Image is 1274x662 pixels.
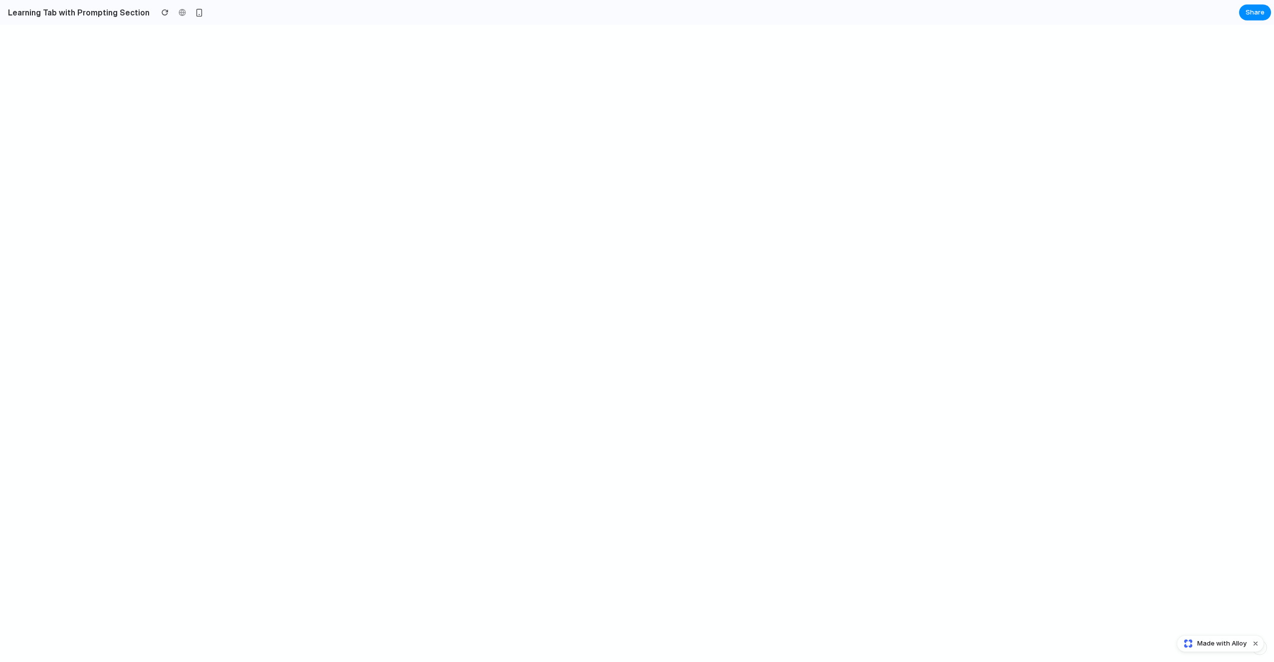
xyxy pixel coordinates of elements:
span: Share [1246,7,1265,17]
button: Share [1239,4,1271,20]
span: Made with Alloy [1197,639,1247,649]
button: Dismiss watermark [1250,638,1262,650]
h2: Learning Tab with Prompting Section [4,6,150,18]
a: Made with Alloy [1177,639,1248,649]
